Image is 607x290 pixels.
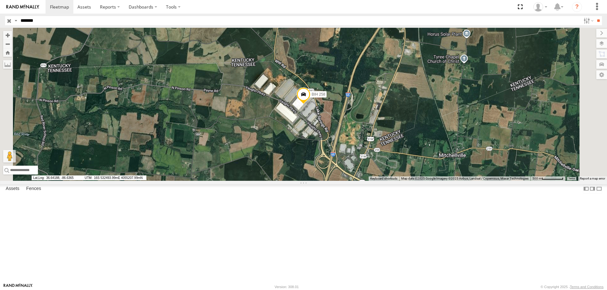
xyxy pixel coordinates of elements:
label: Search Query [13,16,18,25]
div: Version: 308.01 [275,285,299,289]
div: © Copyright 2025 - [541,285,604,289]
span: 500 m [532,177,542,180]
a: Terms and Conditions [570,285,604,289]
span: BIH 258 [312,92,325,97]
span: Map data ©2025 Google Imagery ©2025 Airbus, Landsat / Copernicus, Maxar Technologies [401,177,529,180]
i: ? [572,2,582,12]
label: Dock Summary Table to the Left [583,184,589,193]
label: Assets [3,184,22,193]
label: Hide Summary Table [596,184,602,193]
img: rand-logo.svg [6,5,39,9]
label: Fences [23,184,44,193]
label: Dock Summary Table to the Right [589,184,596,193]
label: Map Settings [596,70,607,79]
button: Zoom out [3,39,12,48]
span: 36.64188, -86.6365 [32,175,82,180]
a: Report a map error [580,177,605,180]
button: Map Scale: 500 m per 65 pixels [530,176,565,181]
label: Measure [3,60,12,69]
div: Nele . [531,2,549,12]
label: Search Filter Options [581,16,595,25]
button: Drag Pegman onto the map to open Street View [3,150,16,163]
button: Zoom in [3,31,12,39]
span: 16S 532493.99mE 4055207.99mN [83,175,146,180]
button: Zoom Home [3,48,12,57]
button: Keyboard shortcuts [370,176,397,181]
a: Visit our Website [3,284,33,290]
a: Terms (opens in new tab) [568,177,575,180]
